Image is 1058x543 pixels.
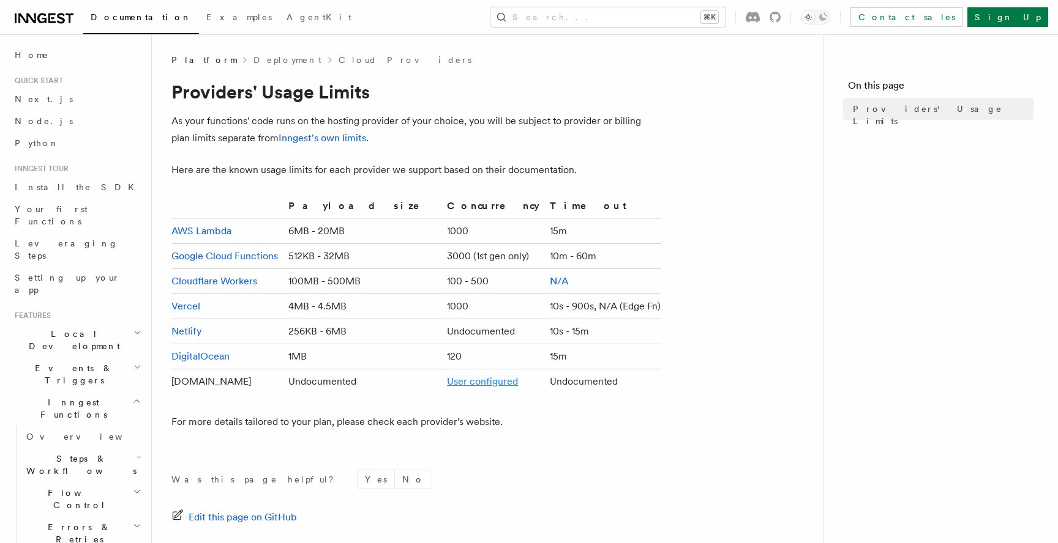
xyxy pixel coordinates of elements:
button: No [395,470,432,489]
a: Leveraging Steps [10,232,144,267]
td: 10s - 15m [545,319,661,344]
td: 100MB - 500MB [283,269,442,294]
span: Quick start [10,76,63,86]
kbd: ⌘K [701,11,718,23]
td: 120 [442,344,545,369]
a: N/A [550,275,568,287]
td: 256KB - 6MB [283,319,442,344]
th: Concurrency [442,198,545,219]
td: 100 - 500 [442,269,545,294]
a: AWS Lambda [171,225,231,237]
td: Undocumented [283,369,442,394]
span: Documentation [91,12,192,22]
span: Steps & Workflows [21,452,137,477]
button: Toggle dark mode [801,10,830,24]
button: Flow Control [21,482,144,516]
a: Netlify [171,325,202,337]
a: Examples [199,4,279,33]
p: Was this page helpful? [171,473,342,486]
td: 15m [545,219,661,244]
span: Platform [171,54,236,66]
p: For more details tailored to your plan, please check each provider's website. [171,413,661,430]
td: [DOMAIN_NAME] [171,369,283,394]
a: DigitalOcean [171,350,230,362]
td: 3000 (1st gen only) [442,244,545,269]
p: Here are the known usage limits for each provider we support based on their documentation. [171,161,661,179]
a: Edit this page on GitHub [171,509,297,526]
a: Providers' Usage Limits [848,98,1034,132]
span: Home [15,49,49,61]
a: Install the SDK [10,176,144,198]
td: Undocumented [442,319,545,344]
span: Your first Functions [15,204,88,226]
span: Inngest Functions [10,396,132,421]
td: 10s - 900s, N/A (Edge Fn) [545,294,661,319]
span: Python [15,138,59,148]
a: AgentKit [279,4,359,33]
td: Undocumented [545,369,661,394]
a: Sign Up [967,7,1048,27]
a: Your first Functions [10,198,144,232]
button: Search...⌘K [490,7,726,27]
a: Google Cloud Functions [171,250,278,262]
span: Next.js [15,94,73,104]
td: 15m [545,344,661,369]
td: 6MB - 20MB [283,219,442,244]
td: 4MB - 4.5MB [283,294,442,319]
a: User configured [447,375,518,387]
button: Yes [358,470,394,489]
p: As your functions' code runs on the hosting provider of your choice, you will be subject to provi... [171,113,661,147]
th: Payload size [283,198,442,219]
button: Local Development [10,323,144,357]
button: Inngest Functions [10,391,144,426]
a: Python [10,132,144,154]
span: AgentKit [287,12,351,22]
a: Setting up your app [10,267,144,301]
a: Cloudflare Workers [171,275,257,287]
a: Vercel [171,300,200,312]
td: 1000 [442,219,545,244]
a: Next.js [10,88,144,110]
span: Examples [206,12,272,22]
span: Setting up your app [15,273,120,295]
a: Documentation [83,4,199,34]
a: Home [10,44,144,66]
th: Timeout [545,198,661,219]
a: Deployment [253,54,321,66]
span: Overview [26,432,152,441]
td: 1MB [283,344,442,369]
span: Inngest tour [10,164,69,174]
a: Cloud Providers [339,54,471,66]
span: Local Development [10,328,133,352]
span: Edit this page on GitHub [189,509,297,526]
td: 10m - 60m [545,244,661,269]
h1: Providers' Usage Limits [171,81,661,103]
a: Node.js [10,110,144,132]
a: Overview [21,426,144,448]
h4: On this page [848,78,1034,98]
td: 1000 [442,294,545,319]
a: Contact sales [850,7,962,27]
span: Install the SDK [15,182,141,192]
span: Features [10,311,51,320]
span: Providers' Usage Limits [853,103,1034,127]
span: Events & Triggers [10,362,133,386]
a: Inngest's own limits [279,132,366,144]
button: Events & Triggers [10,357,144,391]
td: 512KB - 32MB [283,244,442,269]
span: Leveraging Steps [15,238,118,260]
span: Node.js [15,116,73,126]
button: Steps & Workflows [21,448,144,482]
span: Flow Control [21,487,133,511]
